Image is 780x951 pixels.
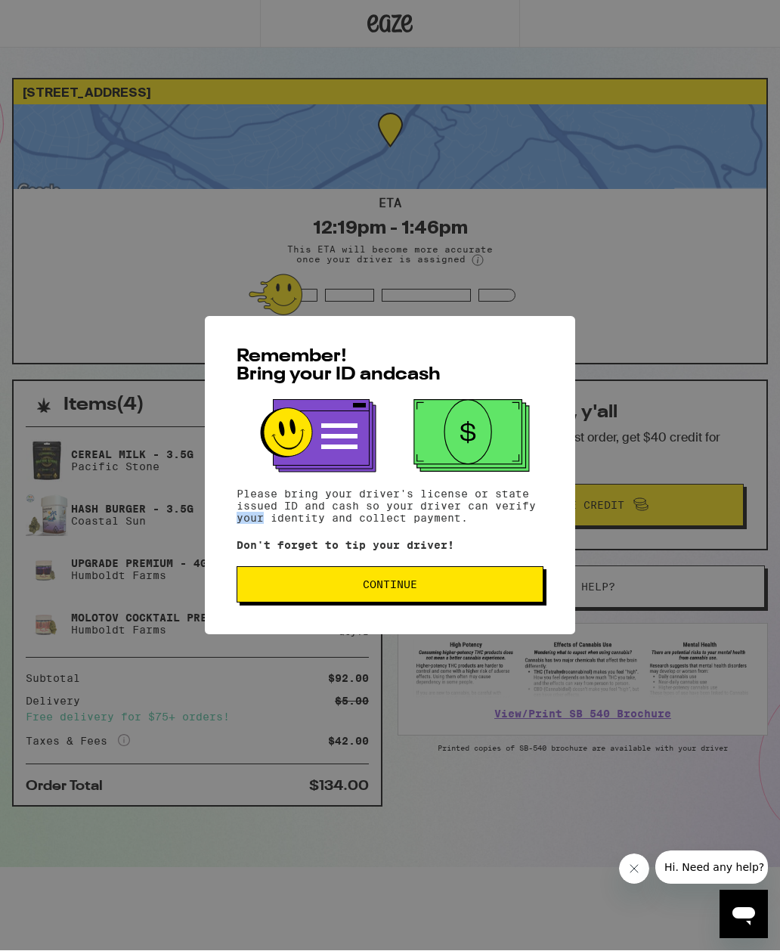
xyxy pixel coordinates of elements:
iframe: Button to launch messaging window [720,891,768,939]
button: Continue [237,567,543,603]
p: Please bring your driver's license or state issued ID and cash so your driver can verify your ide... [237,488,543,525]
p: Don't forget to tip your driver! [237,540,543,552]
span: Continue [363,580,417,590]
iframe: Close message [619,854,649,884]
span: Remember! Bring your ID and cash [237,348,441,385]
iframe: Message from company [655,851,768,884]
